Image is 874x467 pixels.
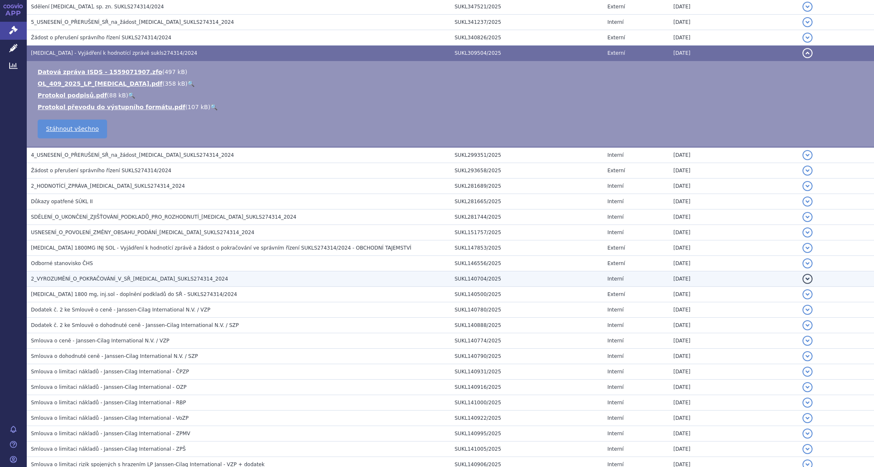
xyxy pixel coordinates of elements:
span: Smlouva o limitaci nákladů - Janssen-Cilag International - ZPŠ [31,446,186,452]
td: SUKL281665/2025 [450,194,603,209]
td: [DATE] [669,302,798,318]
button: detail [802,413,813,423]
span: Darzalex 1800 mg, inj.sol - doplnění podkladů do SŘ - SUKLS274314/2024 [31,291,237,297]
button: detail [802,2,813,12]
td: SUKL140790/2025 [450,349,603,364]
button: detail [802,351,813,361]
span: Interní [607,431,624,436]
span: Smlouva o limitaci nákladů - Janssen-Cilag International - ČPZP [31,369,189,375]
button: detail [802,336,813,346]
span: Interní [607,307,624,313]
li: ( ) [38,68,866,76]
span: Žádost o přerušení správního řízení SUKLS274314/2024 [31,35,171,41]
td: SUKL140916/2025 [450,380,603,395]
span: Smlouva o limitaci nákladů - Janssen-Cilag International - OZP [31,384,187,390]
button: detail [802,367,813,377]
button: detail [802,166,813,176]
span: Externí [607,260,625,266]
span: USNESENÍ_O_POVOLENÍ_ZMĚNY_OBSAHU_PODÁNÍ_DARZALEX_SUKLS274314_2024 [31,230,254,235]
button: detail [802,444,813,454]
td: SUKL146556/2025 [450,256,603,271]
button: detail [802,227,813,237]
span: Interní [607,214,624,220]
td: SUKL309504/2025 [450,46,603,61]
button: detail [802,150,813,160]
td: SUKL299351/2025 [450,147,603,163]
span: Externí [607,4,625,10]
span: Dodatek č. 2 ke Smlouvě o ceně - Janssen-Cilag International N.V. / VZP [31,307,210,313]
span: Externí [607,168,625,174]
button: detail [802,33,813,43]
td: [DATE] [669,441,798,457]
td: [DATE] [669,147,798,163]
button: detail [802,382,813,392]
span: Interní [607,152,624,158]
li: ( ) [38,103,866,111]
span: 5_USNESENÍ_O_PŘERUŠENÍ_SŘ_na_žádost_DARZALEX_SUKLS274314_2024 [31,19,234,25]
button: detail [802,181,813,191]
span: Interní [607,322,624,328]
td: [DATE] [669,30,798,46]
span: DARZALEX - Vyjádření k hodnotící zprávě sukls274314/2024 [31,50,197,56]
span: 2_HODNOTÍCÍ_ZPRÁVA_DARZALEX_SUKLS274314_2024 [31,183,185,189]
a: 🔍 [187,80,194,87]
button: detail [802,243,813,253]
td: [DATE] [669,364,798,380]
td: [DATE] [669,271,798,287]
span: Interní [607,276,624,282]
span: Interní [607,446,624,452]
td: [DATE] [669,411,798,426]
a: Protokol podpisů.pdf [38,92,107,99]
button: detail [802,429,813,439]
span: Odborné stanovisko ČHS [31,260,93,266]
span: Smlouva o ceně - Janssen-Cilag International N.V. / VZP [31,338,169,344]
td: [DATE] [669,209,798,225]
span: Sdělení DARZALEX, sp. zn. SUKLS274314/2024 [31,4,164,10]
li: ( ) [38,79,866,88]
td: SUKL281744/2025 [450,209,603,225]
td: [DATE] [669,194,798,209]
span: Interní [607,230,624,235]
td: [DATE] [669,333,798,349]
span: Externí [607,291,625,297]
button: detail [802,320,813,330]
span: Interní [607,369,624,375]
span: Důkazy opatřené SÚKL II [31,199,93,204]
span: 2_VYROZUMĚNÍ_O_POKRAČOVÁNÍ_V_SŘ_DARZALEX_SUKLS274314_2024 [31,276,228,282]
td: [DATE] [669,163,798,179]
td: SUKL141000/2025 [450,395,603,411]
a: Protokol převodu do výstupního formátu.pdf [38,104,185,110]
td: SUKL293658/2025 [450,163,603,179]
td: SUKL140995/2025 [450,426,603,441]
td: SUKL140774/2025 [450,333,603,349]
a: Datová zpráva ISDS - 1559071907.zfo [38,69,162,75]
a: 🔍 [128,92,135,99]
span: Externí [607,245,625,251]
span: Interní [607,19,624,25]
td: SUKL281689/2025 [450,179,603,194]
td: SUKL151757/2025 [450,225,603,240]
td: SUKL141005/2025 [450,441,603,457]
td: [DATE] [669,240,798,256]
span: Interní [607,400,624,406]
span: Smlouva o limitaci nákladů - Janssen-Cilag International - ZPMV [31,431,190,436]
span: 88 kB [109,92,126,99]
td: SUKL140780/2025 [450,302,603,318]
td: SUKL147853/2025 [450,240,603,256]
button: detail [802,398,813,408]
td: [DATE] [669,426,798,441]
td: SUKL140704/2025 [450,271,603,287]
td: [DATE] [669,256,798,271]
button: detail [802,17,813,27]
button: detail [802,196,813,207]
span: Externí [607,50,625,56]
span: Interní [607,415,624,421]
span: DARZALEX 1800MG INJ SOL - Vyjádření k hodnotící zprávě a žádost o pokračování ve správním řízení ... [31,245,411,251]
td: SUKL340826/2025 [450,30,603,46]
li: ( ) [38,91,866,100]
a: Stáhnout všechno [38,120,107,138]
span: Žádost o přerušení správního řízení SUKLS274314/2024 [31,168,171,174]
button: detail [802,289,813,299]
span: 107 kB [188,104,208,110]
td: [DATE] [669,46,798,61]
